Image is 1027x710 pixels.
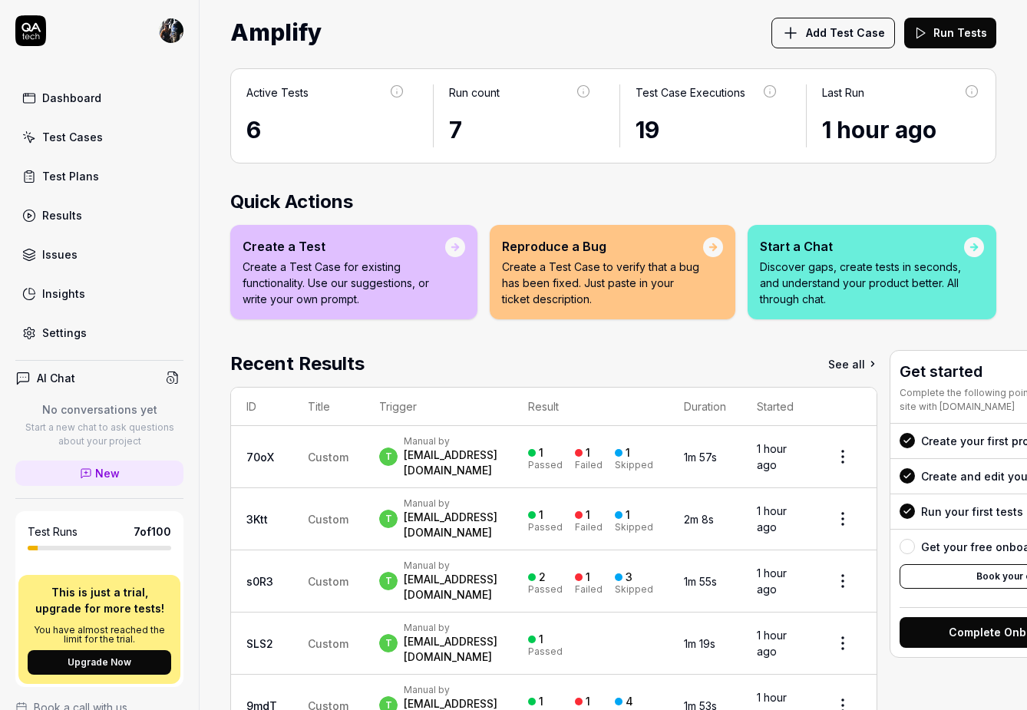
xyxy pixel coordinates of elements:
a: Insights [15,279,183,309]
span: New [95,465,120,481]
div: Failed [575,523,603,532]
a: SLS2 [246,637,273,650]
div: Failed [575,585,603,594]
span: t [379,572,398,590]
h2: Recent Results [230,350,365,378]
a: Test Cases [15,122,183,152]
div: [EMAIL_ADDRESS][DOMAIN_NAME] [404,447,497,478]
div: Issues [42,246,78,263]
div: Start a Chat [760,237,964,256]
div: Settings [42,325,87,341]
button: Run Tests [904,18,996,48]
div: Insights [42,286,85,302]
div: 1 [586,446,590,460]
div: [EMAIL_ADDRESS][DOMAIN_NAME] [404,572,497,603]
th: Started [741,388,809,426]
div: 19 [636,113,778,147]
th: Trigger [364,388,513,426]
div: Failed [575,461,603,470]
p: You have almost reached the limit for the trial. [28,626,171,644]
th: Result [513,388,669,426]
th: Duration [669,388,741,426]
div: Manual by [404,684,497,696]
div: Passed [528,523,563,532]
a: Issues [15,239,183,269]
div: 6 [246,113,405,147]
span: Amplify [230,12,322,53]
div: Last Run [822,84,864,101]
span: Custom [308,513,348,526]
a: New [15,461,183,486]
div: Manual by [404,560,497,572]
th: Title [292,388,364,426]
div: Passed [528,647,563,656]
div: Manual by [404,622,497,634]
div: 1 [626,508,630,522]
a: 3Ktt [246,513,268,526]
time: 2m 8s [684,513,714,526]
div: Skipped [615,585,653,594]
p: Create a Test Case to verify that a bug has been fixed. Just paste in your ticket description. [502,259,703,307]
div: Manual by [404,435,497,447]
div: 1 [539,632,543,646]
p: Start a new chat to ask questions about your project [15,421,183,448]
div: Create a Test [243,237,445,256]
div: Run count [449,84,500,101]
span: Custom [308,575,348,588]
time: 1 hour ago [757,566,787,596]
button: Upgrade Now [28,650,171,675]
span: Custom [308,637,348,650]
time: 1 hour ago [757,504,787,533]
div: Test Cases [42,129,103,145]
span: t [379,510,398,528]
div: 1 [586,508,590,522]
div: 4 [626,695,633,708]
div: Skipped [615,523,653,532]
button: Add Test Case [771,18,895,48]
div: Test Plans [42,168,99,184]
span: t [379,447,398,466]
h4: AI Chat [37,370,75,386]
a: Dashboard [15,83,183,113]
a: s0R3 [246,575,273,588]
time: 1 hour ago [757,629,787,658]
div: 2 [539,570,546,584]
time: 1m 55s [684,575,717,588]
div: [EMAIL_ADDRESS][DOMAIN_NAME] [404,634,497,665]
h2: Quick Actions [230,188,996,216]
th: ID [231,388,292,426]
time: 1m 19s [684,637,715,650]
div: 3 [626,570,632,584]
span: t [379,634,398,652]
p: Discover gaps, create tests in seconds, and understand your product better. All through chat. [760,259,964,307]
div: Run your first tests [921,504,1023,520]
span: Custom [308,451,348,464]
div: Passed [528,585,563,594]
time: 1 hour ago [757,442,787,471]
div: Passed [528,461,563,470]
div: 1 [539,695,543,708]
div: [EMAIL_ADDRESS][DOMAIN_NAME] [404,510,497,540]
p: No conversations yet [15,401,183,418]
a: See all [828,350,877,378]
a: 70oX [246,451,274,464]
div: 1 [586,695,590,708]
div: 1 [626,446,630,460]
a: Test Plans [15,161,183,191]
a: Results [15,200,183,230]
span: Add Test Case [806,25,885,41]
img: 05712e90-f4ae-4f2d-bd35-432edce69fe3.jpeg [159,18,183,43]
time: 1 hour ago [822,116,936,144]
h5: Test Runs [28,525,78,539]
div: Dashboard [42,90,101,106]
div: Results [42,207,82,223]
div: 1 [539,446,543,460]
p: Create a Test Case for existing functionality. Use our suggestions, or write your own prompt. [243,259,445,307]
div: 1 [539,508,543,522]
a: Settings [15,318,183,348]
span: 7 of 100 [134,523,171,540]
div: Test Case Executions [636,84,745,101]
div: Reproduce a Bug [502,237,703,256]
div: 1 [586,570,590,584]
div: Skipped [615,461,653,470]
